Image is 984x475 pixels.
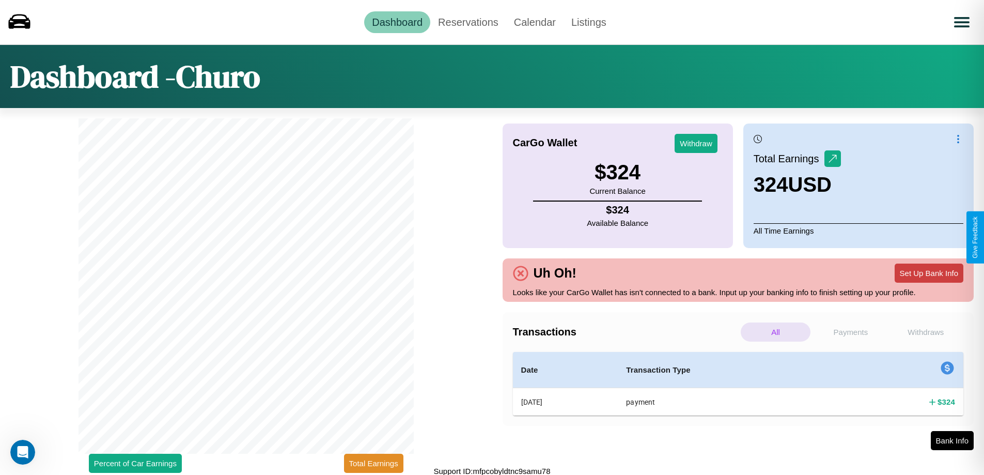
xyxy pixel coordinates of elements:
a: Reservations [430,11,506,33]
h4: Transactions [513,326,738,338]
h4: CarGo Wallet [513,137,577,149]
h4: Uh Oh! [528,266,582,281]
p: All Time Earnings [754,223,963,238]
button: Set Up Bank Info [895,264,963,283]
h3: $ 324 [589,161,645,184]
th: [DATE] [513,388,618,416]
a: Dashboard [364,11,430,33]
h4: Date [521,364,610,376]
p: All [741,323,810,342]
h1: Dashboard - Churo [10,55,260,98]
a: Calendar [506,11,564,33]
p: Total Earnings [754,149,824,168]
p: Available Balance [587,216,648,230]
a: Listings [564,11,614,33]
table: simple table [513,352,964,416]
p: Current Balance [589,184,645,198]
button: Open menu [947,8,976,37]
h4: Transaction Type [626,364,833,376]
th: payment [618,388,841,416]
p: Withdraws [891,323,961,342]
button: Total Earnings [344,454,403,473]
iframe: Intercom live chat [10,440,35,465]
button: Bank Info [931,431,974,450]
button: Withdraw [675,134,717,153]
h4: $ 324 [587,204,648,216]
p: Payments [816,323,885,342]
p: Looks like your CarGo Wallet has isn't connected to a bank. Input up your banking info to finish ... [513,285,964,299]
h3: 324 USD [754,173,841,196]
h4: $ 324 [938,396,955,407]
div: Give Feedback [972,217,979,258]
button: Percent of Car Earnings [89,454,182,473]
